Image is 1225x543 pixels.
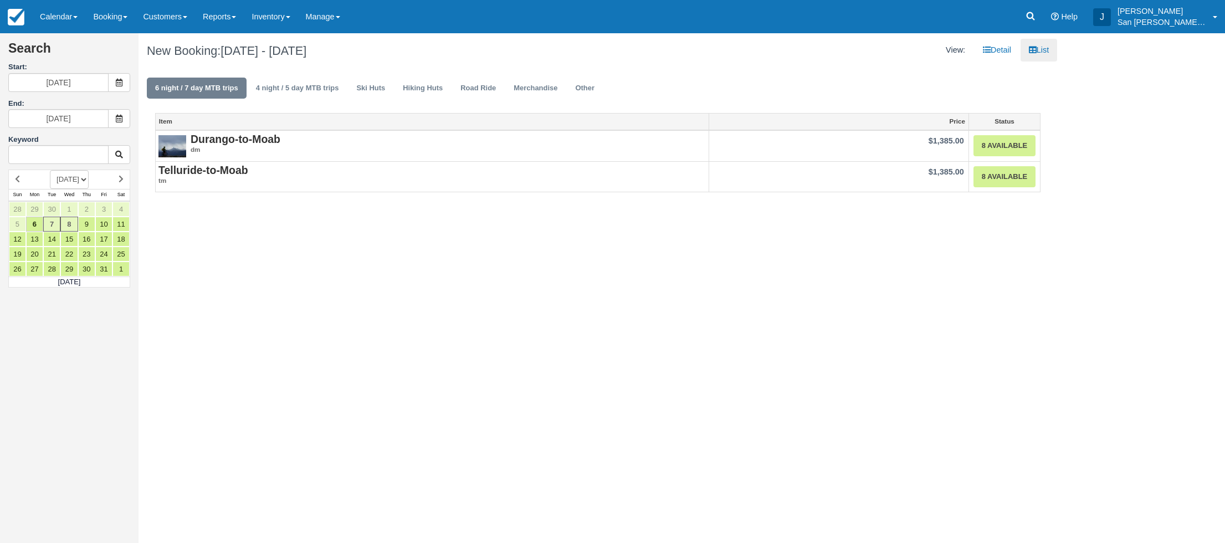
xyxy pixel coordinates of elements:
th: Tue [43,189,60,201]
a: 1 [60,202,78,217]
a: 10 [95,217,112,232]
label: Start: [8,62,130,73]
em: tm [158,176,706,186]
a: Road Ride [452,78,504,99]
a: 23 [78,247,95,262]
a: 13 [26,232,43,247]
a: List [1021,39,1057,62]
a: 3 [95,202,112,217]
a: 7 [43,217,60,232]
img: checkfront-main-nav-mini-logo.png [8,9,24,25]
span: $1,385.00 [929,167,964,176]
th: Sun [9,189,26,201]
h1: New Booking: [147,44,590,58]
span: [DATE] - [DATE] [221,44,306,58]
a: Ski Huts [348,78,393,99]
h2: Search [8,42,130,62]
a: Other [567,78,603,99]
a: 28 [9,202,26,217]
a: Merchandise [505,78,566,99]
a: 9 [78,217,95,232]
label: End: [8,99,24,107]
div: J [1093,8,1111,26]
a: 8 Available [973,166,1036,188]
a: 25 [112,247,130,262]
a: 17 [95,232,112,247]
a: 11 [112,217,130,232]
th: Wed [60,189,78,201]
span: $1,385.00 [929,136,964,145]
a: 5 [9,217,26,232]
strong: Durango-to-Moab [191,133,280,145]
a: 8 [60,217,78,232]
a: Status [969,114,1041,129]
th: Fri [95,189,112,201]
a: 4 night / 5 day MTB trips [248,78,347,99]
li: View: [937,39,973,62]
a: 8 Available [973,135,1036,157]
a: 27 [26,262,43,276]
a: Detail [975,39,1019,62]
a: 12 [9,232,26,247]
a: 19 [9,247,26,262]
em: dm [158,145,706,155]
p: [PERSON_NAME] [1118,6,1206,17]
a: 21 [43,247,60,262]
label: Keyword [8,135,39,144]
a: 4 [112,202,130,217]
a: 30 [78,262,95,276]
span: Help [1061,12,1078,21]
img: S2-1 [158,134,186,161]
a: 18 [112,232,130,247]
a: 31 [95,262,112,276]
a: 26 [9,262,26,276]
a: Durango-to-Moabdm [158,134,706,155]
a: 29 [60,262,78,276]
a: Item [156,114,709,129]
a: 30 [43,202,60,217]
a: 20 [26,247,43,262]
td: [DATE] [9,276,130,288]
i: Help [1051,13,1059,21]
a: 14 [43,232,60,247]
th: Sat [112,189,130,201]
a: 24 [95,247,112,262]
button: Keyword Search [108,145,130,164]
th: Mon [26,189,43,201]
a: 6 [26,217,43,232]
p: San [PERSON_NAME] Hut Systems [1118,17,1206,28]
a: 28 [43,262,60,276]
a: Hiking Huts [394,78,451,99]
strong: Telluride-to-Moab [158,164,248,176]
a: Price [709,114,968,129]
a: 2 [78,202,95,217]
a: 29 [26,202,43,217]
a: 1 [112,262,130,276]
a: 15 [60,232,78,247]
a: Telluride-to-Moabtm [158,165,706,186]
th: Thu [78,189,95,201]
a: 6 night / 7 day MTB trips [147,78,247,99]
a: 22 [60,247,78,262]
a: 16 [78,232,95,247]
